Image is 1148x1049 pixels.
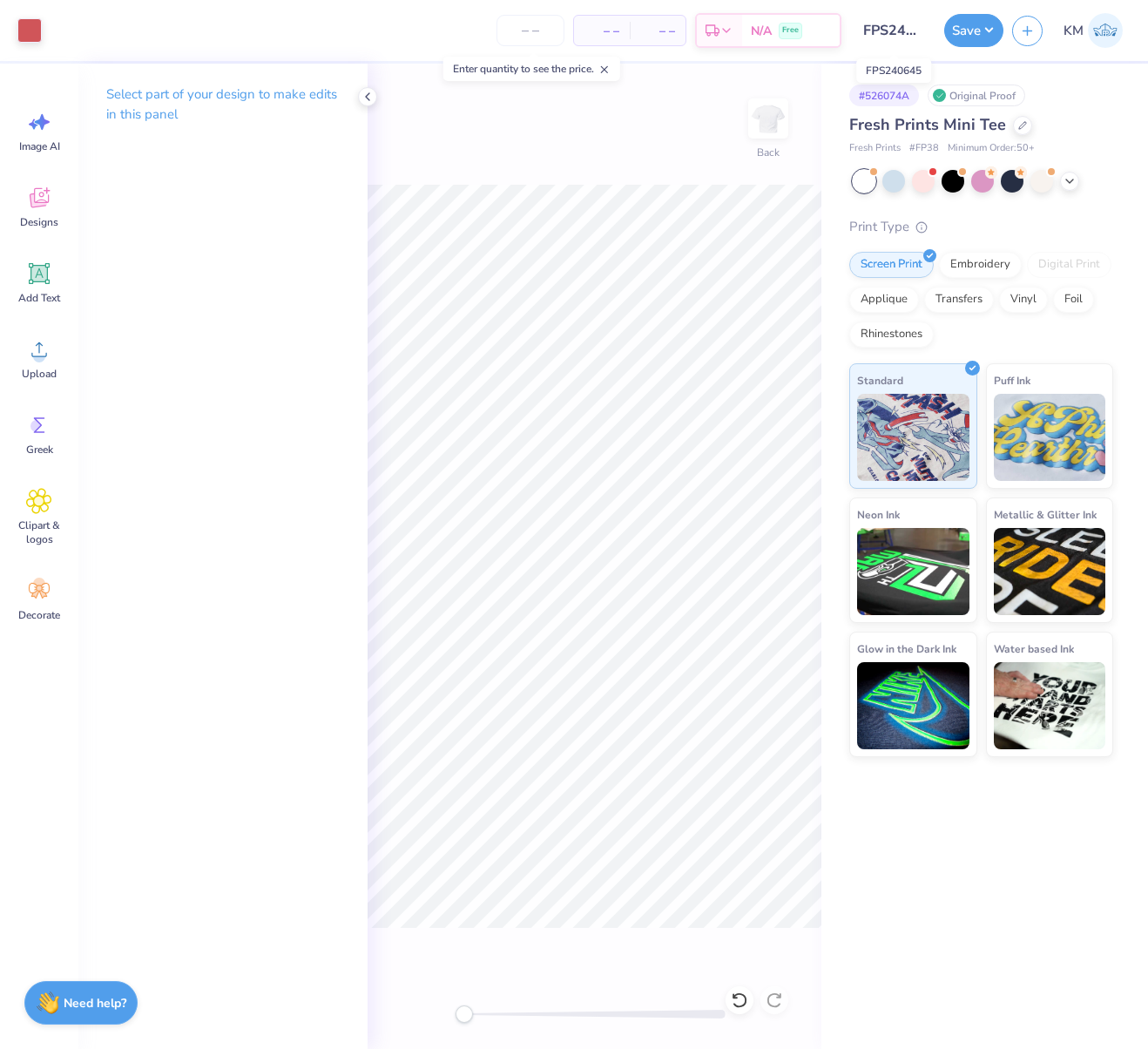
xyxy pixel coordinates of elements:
div: Vinyl [999,287,1048,313]
span: Minimum Order: 50 + [948,141,1035,156]
span: Neon Ink [857,505,900,524]
input: Untitled Design [850,13,935,48]
div: Original Proof [928,85,1025,106]
p: Select part of your design to make edits in this panel [106,85,340,125]
input: – – [496,15,564,46]
div: Applique [849,287,919,313]
img: Glow in the Dark Ink [857,662,969,749]
span: Puff Ink [994,371,1030,389]
a: KM [1056,13,1131,48]
div: Digital Print [1027,252,1111,278]
div: Print Type [849,217,1113,237]
span: Image AI [19,139,60,153]
div: Rhinestones [849,321,934,348]
span: Designs [20,215,58,229]
div: Foil [1053,287,1094,313]
span: N/A [751,22,772,40]
span: Glow in the Dark Ink [857,640,956,658]
span: Fresh Prints Mini Tee [849,114,1006,135]
img: Katrina Mae Mijares [1088,13,1123,48]
span: Water based Ink [994,640,1074,658]
span: Free [782,24,799,37]
span: Decorate [18,608,60,622]
img: Water based Ink [994,662,1106,749]
div: Accessibility label [456,1005,473,1023]
span: – – [584,22,619,40]
span: Metallic & Glitter Ink [994,505,1097,524]
img: Standard [857,394,969,481]
strong: Need help? [64,995,126,1012]
button: Save [944,14,1003,47]
span: – – [640,22,675,40]
div: Enter quantity to see the price. [443,57,620,81]
img: Neon Ink [857,528,969,615]
span: Clipart & logos [10,518,68,546]
img: Back [751,101,786,136]
span: Standard [857,371,903,389]
div: Transfers [924,287,994,313]
span: Fresh Prints [849,141,901,156]
div: Back [757,145,780,160]
span: Greek [26,443,53,457]
img: Puff Ink [994,394,1106,481]
span: Upload [22,367,57,381]
span: Add Text [18,291,60,305]
div: FPS240645 [856,58,931,83]
div: Embroidery [939,252,1022,278]
img: Metallic & Glitter Ink [994,528,1106,615]
span: # FP38 [909,141,939,156]
span: KM [1064,21,1084,41]
div: Screen Print [849,252,934,278]
div: # 526074A [849,85,919,106]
